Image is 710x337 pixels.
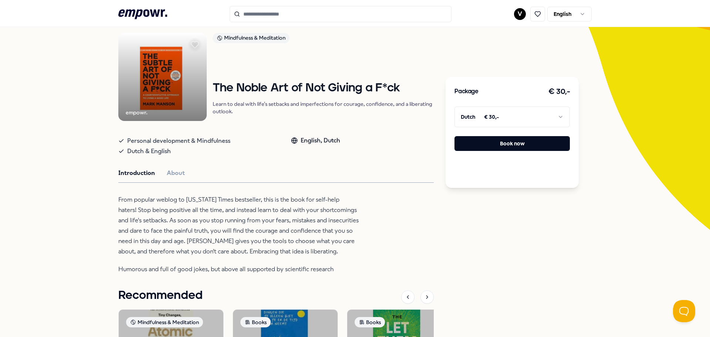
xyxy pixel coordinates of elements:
[213,100,434,115] p: Learn to deal with life's setbacks and imperfections for courage, confidence, and a liberating ou...
[548,86,570,98] h3: € 30,-
[118,264,359,274] p: Humorous and full of good jokes, but above all supported by scientific research
[213,33,290,43] div: Mindfulness & Meditation
[213,33,434,46] a: Mindfulness & Meditation
[118,33,207,121] img: Product Image
[230,6,452,22] input: Search for products, categories or subcategories
[240,317,271,327] div: Books
[291,136,340,145] div: English, Dutch
[127,136,230,146] span: Personal development & Mindfulness
[454,136,570,151] button: Book now
[118,168,155,178] button: Introduction
[118,195,359,257] p: From popular weblog to [US_STATE] Times bestseller, this is the book for self-help haters! Stop b...
[514,8,526,20] button: V
[126,317,203,327] div: Mindfulness & Meditation
[454,87,478,97] h3: Package
[167,168,185,178] button: About
[355,317,385,327] div: Books
[213,82,434,95] h1: The Noble Art of Not Giving a F*ck
[673,300,695,322] iframe: Help Scout Beacon - Open
[118,286,203,305] h1: Recommended
[126,108,148,117] div: empowr.
[127,146,171,156] span: Dutch & English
